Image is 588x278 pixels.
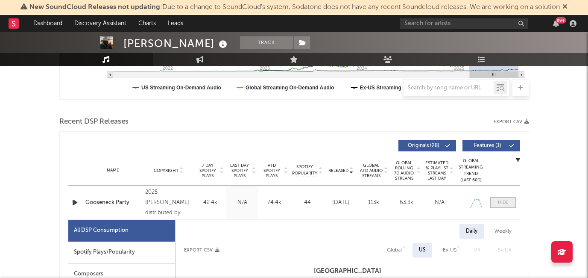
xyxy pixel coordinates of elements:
[293,198,322,207] div: 44
[123,36,229,50] div: [PERSON_NAME]
[425,198,454,207] div: N/A
[400,18,528,29] input: Search for artists
[292,164,317,177] span: Spotify Popularity
[85,198,141,207] a: Gooseneck Party
[398,140,456,151] button: Originals(28)
[419,245,426,255] div: US
[184,248,219,253] button: Export CSV
[85,167,141,174] div: Name
[360,163,383,178] span: Global ATD Audio Streams
[68,220,175,242] div: All DSP Consumption
[458,158,484,183] div: Global Streaming Trend (Last 60D)
[459,224,484,239] div: Daily
[68,15,132,32] a: Discovery Assistant
[404,85,494,92] input: Search by song name or URL
[556,17,566,24] div: 99 +
[404,143,443,148] span: Originals ( 28 )
[260,163,283,178] span: ATD Spotify Plays
[162,15,189,32] a: Leads
[392,160,416,181] span: Global Rolling 7D Audio Streams
[27,15,68,32] a: Dashboard
[328,168,348,173] span: Released
[387,245,402,255] div: Global
[553,20,559,27] button: 99+
[29,4,560,11] span: : Due to a change to SoundCloud's system, Sodatone does not have any recent Soundcloud releases. ...
[228,163,251,178] span: Last Day Spotify Plays
[494,119,529,124] button: Export CSV
[562,4,568,11] span: Dismiss
[462,140,520,151] button: Features(1)
[360,198,388,207] div: 113k
[196,198,224,207] div: 42.4k
[74,225,129,236] div: All DSP Consumption
[196,163,219,178] span: 7 Day Spotify Plays
[132,15,162,32] a: Charts
[327,198,355,207] div: [DATE]
[425,160,449,181] span: Estimated % Playlist Streams Last Day
[145,187,192,218] div: 2025 [PERSON_NAME] distributed by Community Music
[176,266,520,276] h3: [GEOGRAPHIC_DATA]
[392,198,421,207] div: 63.3k
[443,245,456,255] div: Ex-US
[240,36,293,49] button: Track
[68,242,175,263] div: Spotify Plays/Popularity
[488,224,518,239] div: Weekly
[154,168,178,173] span: Copyright
[59,117,129,127] span: Recent DSP Releases
[260,198,288,207] div: 74.4k
[228,198,256,207] div: N/A
[468,143,507,148] span: Features ( 1 )
[29,4,160,11] span: New SoundCloud Releases not updating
